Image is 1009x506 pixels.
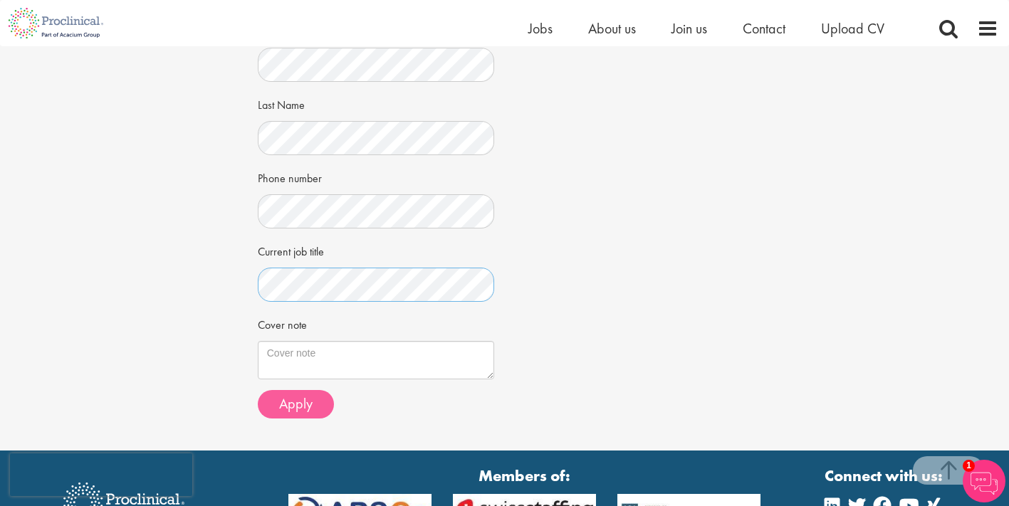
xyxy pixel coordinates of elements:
img: Chatbot [963,460,1005,502]
label: Current job title [258,239,324,260]
a: Contact [743,19,785,38]
button: Apply [258,390,334,418]
strong: Connect with us: [825,465,946,487]
label: Last Name [258,93,305,114]
a: About us [588,19,636,38]
label: Cover note [258,312,307,334]
span: Apply [279,394,313,413]
span: 1 [963,460,975,472]
iframe: reCAPTCHA [10,453,192,496]
a: Join us [671,19,707,38]
a: Upload CV [821,19,884,38]
a: Jobs [528,19,553,38]
strong: Members of: [288,465,761,487]
label: Phone number [258,166,322,187]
